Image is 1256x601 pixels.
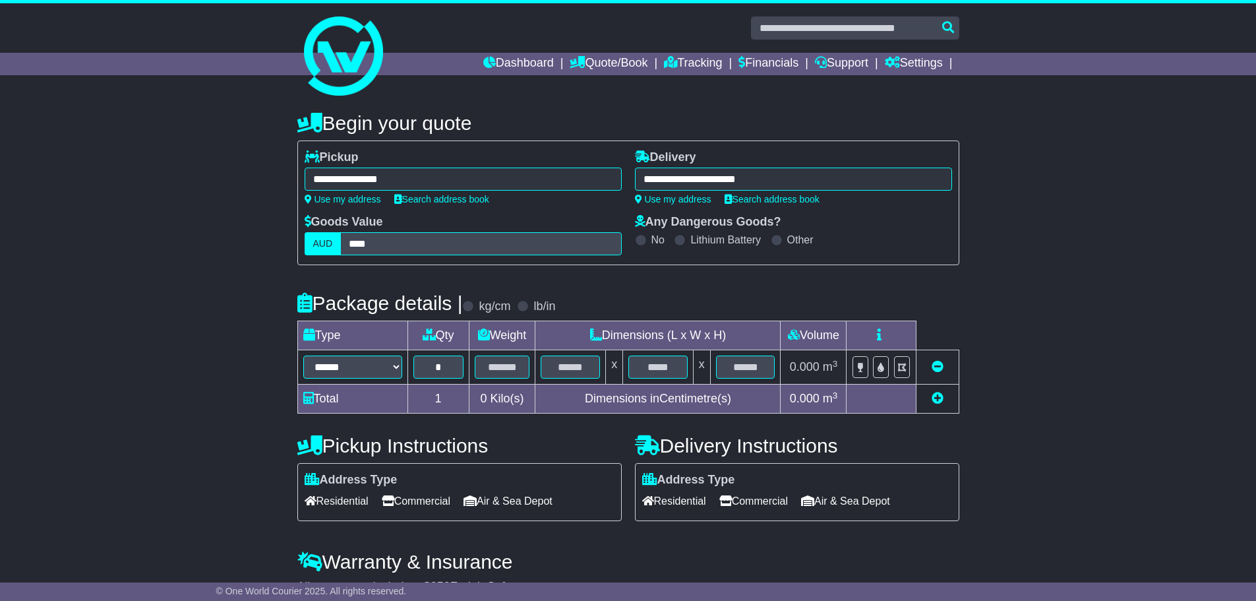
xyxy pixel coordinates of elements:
a: Use my address [635,194,711,205]
span: m [823,360,838,373]
td: Dimensions in Centimetre(s) [535,385,781,414]
a: Search address book [394,194,489,205]
span: 250 [431,580,450,593]
a: Settings [885,53,943,75]
a: Tracking [664,53,722,75]
td: Kilo(s) [469,385,535,414]
label: Goods Value [305,215,383,230]
div: All our quotes include a $ FreightSafe warranty. [297,580,959,594]
a: Search address book [725,194,820,205]
a: Add new item [932,392,943,405]
td: Dimensions (L x W x H) [535,321,781,350]
a: Remove this item [932,360,943,373]
span: Air & Sea Depot [464,491,553,511]
h4: Delivery Instructions [635,435,959,457]
td: Type [297,321,407,350]
td: 1 [407,385,469,414]
td: Qty [407,321,469,350]
span: Air & Sea Depot [801,491,890,511]
label: AUD [305,232,342,255]
sup: 3 [833,359,838,369]
h4: Pickup Instructions [297,435,622,457]
span: Commercial [382,491,450,511]
span: Commercial [719,491,788,511]
label: Address Type [305,473,398,488]
span: © One World Courier 2025. All rights reserved. [216,586,407,596]
span: Residential [305,491,369,511]
span: 0 [480,392,487,405]
a: Dashboard [483,53,554,75]
label: Pickup [305,150,359,165]
span: 0.000 [790,392,820,405]
td: x [693,350,710,385]
td: x [606,350,623,385]
a: Financials [738,53,798,75]
label: Lithium Battery [690,234,761,246]
label: lb/in [533,300,555,314]
label: Address Type [642,473,735,488]
a: Support [815,53,868,75]
label: No [651,234,665,246]
a: Quote/Book [570,53,647,75]
a: Use my address [305,194,381,205]
label: kg/cm [479,300,510,314]
label: Any Dangerous Goods? [635,215,781,230]
h4: Package details | [297,292,463,314]
span: Residential [642,491,706,511]
label: Other [787,234,814,246]
h4: Begin your quote [297,112,959,134]
td: Weight [469,321,535,350]
td: Volume [781,321,847,350]
sup: 3 [833,391,838,400]
span: 0.000 [790,360,820,373]
label: Delivery [635,150,696,165]
td: Total [297,385,407,414]
h4: Warranty & Insurance [297,551,959,573]
span: m [823,392,838,405]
